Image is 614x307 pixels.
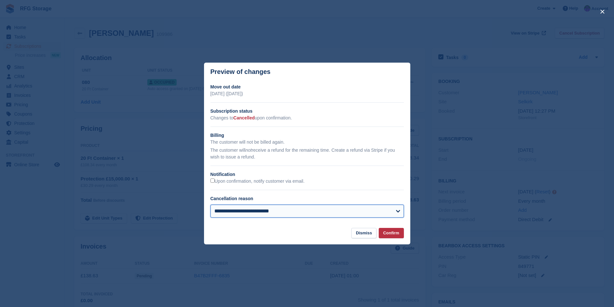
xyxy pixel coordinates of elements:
[210,196,253,201] label: Cancellation reason
[210,139,404,146] p: The customer will not be billed again.
[210,147,404,160] p: The customer will receive a refund for the remaining time. Create a refund via Stripe if you wish...
[210,115,404,121] p: Changes to upon confirmation.
[210,90,404,97] p: [DATE] ([DATE])
[210,84,404,90] h2: Move out date
[210,179,215,183] input: Upon confirmation, notify customer via email.
[210,68,271,76] p: Preview of changes
[379,228,404,239] button: Confirm
[210,132,404,139] h2: Billing
[245,148,251,153] em: not
[210,108,404,115] h2: Subscription status
[597,6,608,17] button: close
[351,228,376,239] button: Dismiss
[210,179,305,184] label: Upon confirmation, notify customer via email.
[210,171,404,178] h2: Notification
[233,115,255,120] span: Cancelled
